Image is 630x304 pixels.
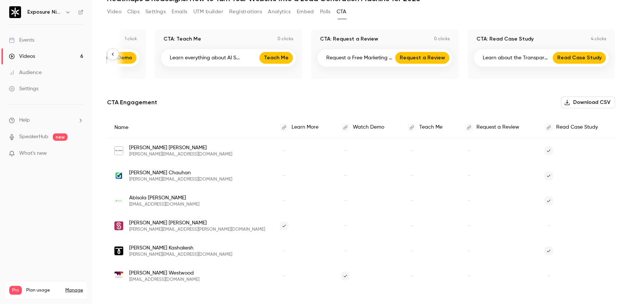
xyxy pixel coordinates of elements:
[9,6,21,18] img: Exposure Ninja
[9,36,34,44] div: Events
[259,52,293,64] a: Teach Me
[53,133,68,141] span: new
[407,272,416,280] span: –
[341,196,350,205] span: –
[114,199,123,203] img: nerdwallet.com
[280,272,289,280] span: –
[465,247,474,255] span: –
[129,177,232,182] span: [PERSON_NAME][EMAIL_ADDRESS][DOMAIN_NAME]
[476,125,519,130] span: Request a Review
[127,6,140,18] button: Clips
[483,54,550,62] p: Learn about the Transparent...
[129,151,232,157] span: [PERSON_NAME][EMAIL_ADDRESS][DOMAIN_NAME]
[170,54,240,62] p: Learn everything about AI S...
[407,146,416,155] span: –
[193,6,223,18] button: UTM builder
[114,171,123,180] img: reboundreturns.com
[280,247,289,255] span: –
[114,146,123,155] img: bmcofatlanta.com
[278,36,293,42] p: 0 clicks
[129,244,232,252] span: [PERSON_NAME] Kashakesh
[407,196,416,205] span: –
[434,36,450,42] p: 0 clicks
[465,196,474,205] span: –
[129,169,232,177] span: [PERSON_NAME] Chauhan
[395,52,450,64] a: Request a Review
[129,202,199,207] span: [EMAIL_ADDRESS][DOMAIN_NAME]
[419,125,443,130] span: Teach Me
[129,252,232,258] span: [PERSON_NAME][EMAIL_ADDRESS][DOMAIN_NAME]
[129,227,265,233] span: [PERSON_NAME][EMAIL_ADDRESS][PERSON_NAME][DOMAIN_NAME]
[292,125,319,130] span: Learn More
[65,287,83,293] a: Manage
[320,6,331,18] button: Polls
[341,221,350,230] span: –
[326,54,392,62] p: Request a Free Marketing Re...
[107,98,157,107] p: CTA Engagement
[544,221,553,230] span: –
[114,221,123,230] img: steepergroup.com
[280,146,289,155] span: –
[107,117,272,138] div: Name
[9,85,38,92] div: Settings
[229,6,262,18] button: Registrations
[19,133,48,141] a: SpeakerHub
[341,146,350,155] span: –
[19,150,47,157] span: What's new
[407,247,416,255] span: –
[280,196,289,205] span: –
[129,219,265,227] span: [PERSON_NAME] [PERSON_NAME]
[407,221,416,230] span: –
[297,6,314,18] button: Embed
[353,125,384,130] span: Watch Demo
[9,116,83,124] li: help-dropdown-opener
[337,6,347,18] button: CTA
[9,69,42,76] div: Audience
[129,269,199,277] span: [PERSON_NAME] Westwood
[407,171,416,180] span: –
[172,6,187,18] button: Emails
[476,35,534,43] p: CTA: Read Case Study
[9,286,22,295] span: Pro
[556,125,598,130] span: Read Case Study
[341,171,350,180] span: –
[465,171,474,180] span: –
[107,6,121,18] button: Video
[129,194,199,202] span: Abisola [PERSON_NAME]
[129,144,232,151] span: [PERSON_NAME] [PERSON_NAME]
[280,171,289,180] span: –
[553,52,606,64] a: Read Case Study
[591,36,606,42] p: 4 clicks
[544,272,553,280] span: –
[341,247,350,255] span: –
[19,116,30,124] span: Help
[163,35,201,43] p: CTA: Teach Me
[561,97,615,108] button: Download CSV
[465,221,474,230] span: –
[145,6,166,18] button: Settings
[26,287,61,293] span: Plan usage
[465,146,474,155] span: –
[320,35,378,43] p: CTA: Request a Review
[268,6,291,18] button: Analytics
[9,53,35,60] div: Videos
[129,277,199,283] span: [EMAIL_ADDRESS][DOMAIN_NAME]
[465,272,474,280] span: –
[114,272,123,280] img: warwick.ac.uk
[27,8,62,16] h6: Exposure Ninja
[114,247,123,255] img: tale-twist.com
[125,36,137,42] p: 1 click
